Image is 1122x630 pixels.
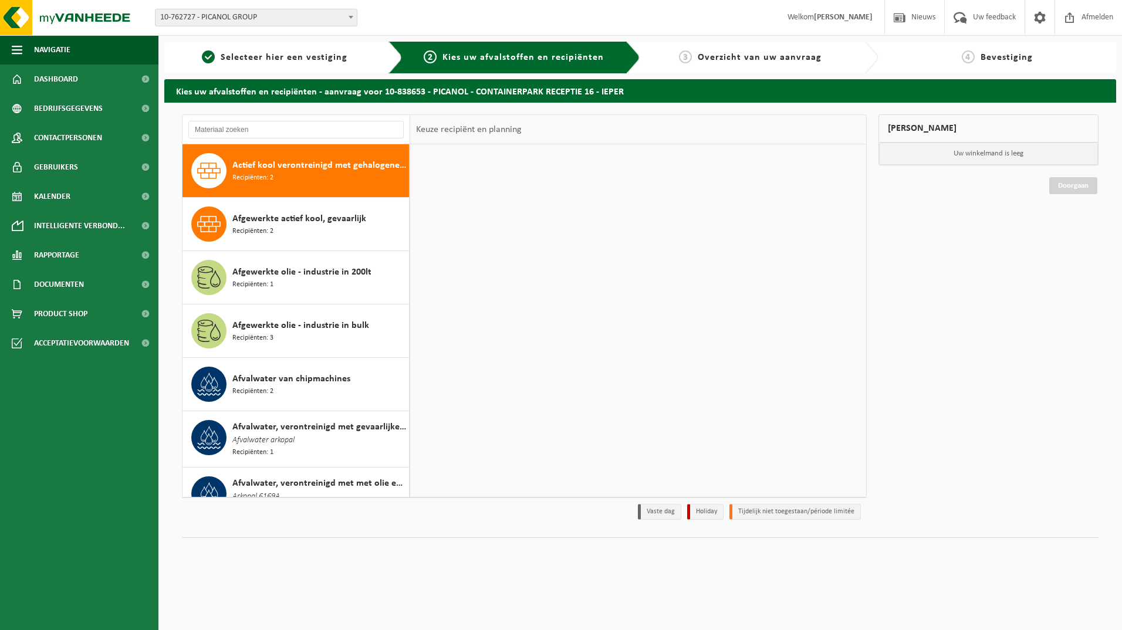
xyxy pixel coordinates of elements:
button: Afvalwater van chipmachines Recipiënten: 2 [183,358,410,411]
span: Recipiënten: 2 [232,172,273,184]
span: Documenten [34,270,84,299]
span: Afgewerkte actief kool, gevaarlijk [232,212,366,226]
span: Bedrijfsgegevens [34,94,103,123]
button: Afvalwater, verontreinigd met gevaarlijke producten Afvalwater arkopal Recipiënten: 1 [183,411,410,468]
span: 1 [202,50,215,63]
span: Contactpersonen [34,123,102,153]
h2: Kies uw afvalstoffen en recipiënten - aanvraag voor 10-838653 - PICANOL - CONTAINERPARK RECEPTIE ... [164,79,1116,102]
span: 2 [424,50,437,63]
span: Recipiënten: 2 [232,386,273,397]
li: Tijdelijk niet toegestaan/période limitée [729,504,861,520]
li: Holiday [687,504,724,520]
li: Vaste dag [638,504,681,520]
button: Afgewerkte olie - industrie in bulk Recipiënten: 3 [183,304,410,358]
span: Recipiënten: 2 [232,226,273,237]
a: 1Selecteer hier een vestiging [170,50,379,65]
span: Kies uw afvalstoffen en recipiënten [442,53,604,62]
a: Doorgaan [1049,177,1097,194]
span: 10-762727 - PICANOL GROUP [156,9,357,26]
span: Selecteer hier een vestiging [221,53,347,62]
span: Navigatie [34,35,70,65]
span: Afvalwater van chipmachines [232,372,350,386]
span: Afgewerkte olie - industrie in bulk [232,319,369,333]
span: Recipiënten: 1 [232,279,273,290]
div: [PERSON_NAME] [878,114,1099,143]
span: Bevestiging [981,53,1033,62]
button: Afgewerkte actief kool, gevaarlijk Recipiënten: 2 [183,198,410,251]
strong: [PERSON_NAME] [814,13,873,22]
button: Actief kool verontreinigd met gehalogeneerde koolwaterstoffen Recipiënten: 2 [183,144,410,198]
span: Recipiënten: 1 [232,447,273,458]
p: Uw winkelmand is leeg [879,143,1099,165]
button: Afgewerkte olie - industrie in 200lt Recipiënten: 1 [183,251,410,304]
span: Rapportage [34,241,79,270]
span: Recipiënten: 3 [232,333,273,344]
span: Afvalwater, verontreinigd met gevaarlijke producten [232,420,406,434]
span: Acceptatievoorwaarden [34,328,129,358]
span: Gebruikers [34,153,78,182]
span: Afgewerkte olie - industrie in 200lt [232,265,371,279]
div: Keuze recipiënt en planning [410,115,528,144]
span: Dashboard [34,65,78,94]
button: Afvalwater, verontreinigd met met olie en chemicaliën Arkopal 6169A [183,468,410,524]
span: Product Shop [34,299,87,328]
span: Arkopal 6169A [232,490,280,503]
input: Materiaal zoeken [188,121,404,138]
span: Afvalwater, verontreinigd met met olie en chemicaliën [232,476,406,490]
span: Actief kool verontreinigd met gehalogeneerde koolwaterstoffen [232,158,406,172]
span: Intelligente verbond... [34,211,125,241]
span: 4 [962,50,975,63]
span: 3 [679,50,692,63]
span: Overzicht van uw aanvraag [698,53,822,62]
span: Kalender [34,182,70,211]
span: Afvalwater arkopal [232,434,295,447]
